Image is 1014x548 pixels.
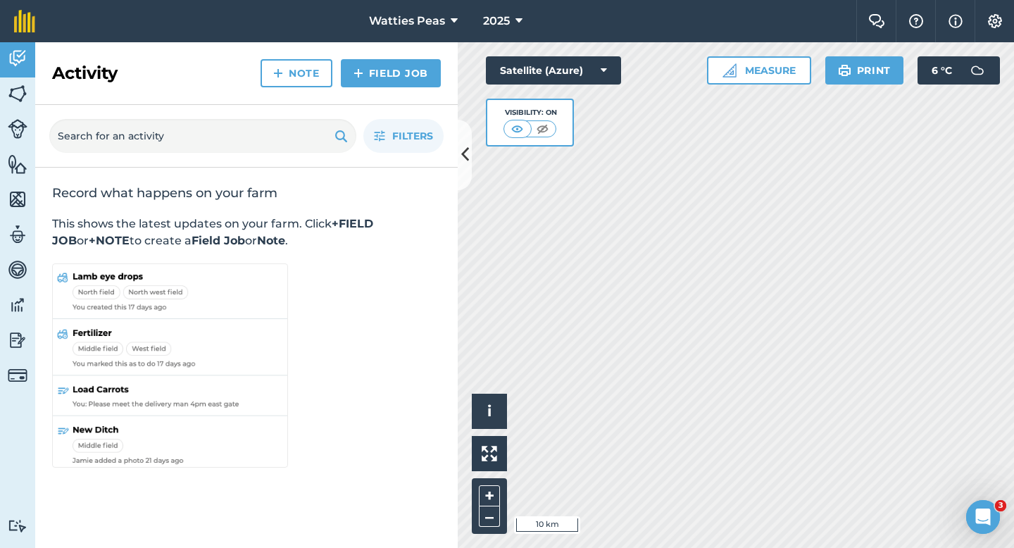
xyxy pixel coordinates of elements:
[8,330,27,351] img: svg+xml;base64,PD94bWwgdmVyc2lvbj0iMS4wIiBlbmNvZGluZz0idXRmLTgiPz4KPCEtLSBHZW5lcmF0b3I6IEFkb2JlIE...
[908,14,925,28] img: A question mark icon
[503,107,557,118] div: Visibility: On
[369,13,445,30] span: Watties Peas
[341,59,441,87] a: Field Job
[482,446,497,461] img: Four arrows, one pointing top left, one top right, one bottom right and the last bottom left
[8,189,27,210] img: svg+xml;base64,PHN2ZyB4bWxucz0iaHR0cDovL3d3dy53My5vcmcvMjAwMC9zdmciIHdpZHRoPSI1NiIgaGVpZ2h0PSI2MC...
[8,119,27,139] img: svg+xml;base64,PD94bWwgdmVyc2lvbj0iMS4wIiBlbmNvZGluZz0idXRmLTgiPz4KPCEtLSBHZW5lcmF0b3I6IEFkb2JlIE...
[8,519,27,533] img: svg+xml;base64,PD94bWwgdmVyc2lvbj0iMS4wIiBlbmNvZGluZz0idXRmLTgiPz4KPCEtLSBHZW5lcmF0b3I6IEFkb2JlIE...
[8,83,27,104] img: svg+xml;base64,PHN2ZyB4bWxucz0iaHR0cDovL3d3dy53My5vcmcvMjAwMC9zdmciIHdpZHRoPSI1NiIgaGVpZ2h0PSI2MC...
[949,13,963,30] img: svg+xml;base64,PHN2ZyB4bWxucz0iaHR0cDovL3d3dy53My5vcmcvMjAwMC9zdmciIHdpZHRoPSIxNyIgaGVpZ2h0PSIxNy...
[273,65,283,82] img: svg+xml;base64,PHN2ZyB4bWxucz0iaHR0cDovL3d3dy53My5vcmcvMjAwMC9zdmciIHdpZHRoPSIxNCIgaGVpZ2h0PSIyNC...
[825,56,904,85] button: Print
[334,127,348,144] img: svg+xml;base64,PHN2ZyB4bWxucz0iaHR0cDovL3d3dy53My5vcmcvMjAwMC9zdmciIHdpZHRoPSIxOSIgaGVpZ2h0PSIyNC...
[52,216,441,249] p: This shows the latest updates on your farm. Click or to create a or .
[534,122,551,136] img: svg+xml;base64,PHN2ZyB4bWxucz0iaHR0cDovL3d3dy53My5vcmcvMjAwMC9zdmciIHdpZHRoPSI1MCIgaGVpZ2h0PSI0MC...
[49,119,356,153] input: Search for an activity
[192,234,245,247] strong: Field Job
[838,62,851,79] img: svg+xml;base64,PHN2ZyB4bWxucz0iaHR0cDovL3d3dy53My5vcmcvMjAwMC9zdmciIHdpZHRoPSIxOSIgaGVpZ2h0PSIyNC...
[353,65,363,82] img: svg+xml;base64,PHN2ZyB4bWxucz0iaHR0cDovL3d3dy53My5vcmcvMjAwMC9zdmciIHdpZHRoPSIxNCIgaGVpZ2h0PSIyNC...
[995,500,1006,511] span: 3
[89,234,130,247] strong: +NOTE
[932,56,952,85] span: 6 ° C
[363,119,444,153] button: Filters
[8,48,27,69] img: svg+xml;base64,PD94bWwgdmVyc2lvbj0iMS4wIiBlbmNvZGluZz0idXRmLTgiPz4KPCEtLSBHZW5lcmF0b3I6IEFkb2JlIE...
[14,10,35,32] img: fieldmargin Logo
[257,234,285,247] strong: Note
[479,485,500,506] button: +
[8,259,27,280] img: svg+xml;base64,PD94bWwgdmVyc2lvbj0iMS4wIiBlbmNvZGluZz0idXRmLTgiPz4KPCEtLSBHZW5lcmF0b3I6IEFkb2JlIE...
[8,294,27,316] img: svg+xml;base64,PD94bWwgdmVyc2lvbj0iMS4wIiBlbmNvZGluZz0idXRmLTgiPz4KPCEtLSBHZW5lcmF0b3I6IEFkb2JlIE...
[868,14,885,28] img: Two speech bubbles overlapping with the left bubble in the forefront
[8,366,27,385] img: svg+xml;base64,PD94bWwgdmVyc2lvbj0iMS4wIiBlbmNvZGluZz0idXRmLTgiPz4KPCEtLSBHZW5lcmF0b3I6IEFkb2JlIE...
[508,122,526,136] img: svg+xml;base64,PHN2ZyB4bWxucz0iaHR0cDovL3d3dy53My5vcmcvMjAwMC9zdmciIHdpZHRoPSI1MCIgaGVpZ2h0PSI0MC...
[472,394,507,429] button: i
[918,56,1000,85] button: 6 °C
[52,185,441,201] h2: Record what happens on your farm
[479,506,500,527] button: –
[963,56,991,85] img: svg+xml;base64,PD94bWwgdmVyc2lvbj0iMS4wIiBlbmNvZGluZz0idXRmLTgiPz4KPCEtLSBHZW5lcmF0b3I6IEFkb2JlIE...
[261,59,332,87] a: Note
[8,154,27,175] img: svg+xml;base64,PHN2ZyB4bWxucz0iaHR0cDovL3d3dy53My5vcmcvMjAwMC9zdmciIHdpZHRoPSI1NiIgaGVpZ2h0PSI2MC...
[722,63,737,77] img: Ruler icon
[392,128,433,144] span: Filters
[8,224,27,245] img: svg+xml;base64,PD94bWwgdmVyc2lvbj0iMS4wIiBlbmNvZGluZz0idXRmLTgiPz4KPCEtLSBHZW5lcmF0b3I6IEFkb2JlIE...
[707,56,811,85] button: Measure
[483,13,510,30] span: 2025
[966,500,1000,534] iframe: Intercom live chat
[987,14,1003,28] img: A cog icon
[487,402,492,420] span: i
[486,56,621,85] button: Satellite (Azure)
[52,62,118,85] h2: Activity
